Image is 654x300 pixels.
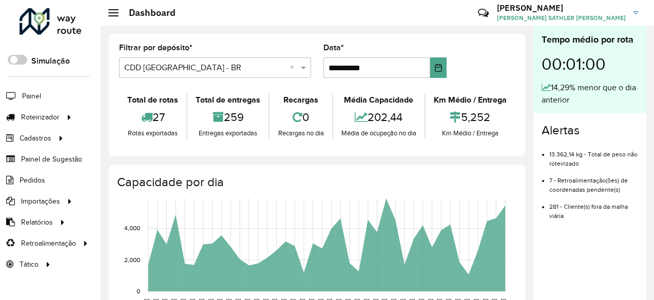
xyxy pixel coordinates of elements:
[117,175,515,190] h4: Capacidade por dia
[119,42,193,54] label: Filtrar por depósito
[190,128,266,138] div: Entregas exportadas
[542,82,638,106] div: 14,29% menor que o dia anterior
[428,106,512,128] div: 5,252
[21,217,53,228] span: Relatórios
[497,13,626,23] span: [PERSON_NAME] SATHLER [PERSON_NAME]
[290,62,298,74] span: Clear all
[119,7,176,18] h2: Dashboard
[472,2,494,24] a: Contato Rápido
[22,91,41,102] span: Painel
[428,94,512,106] div: Km Médio / Entrega
[549,194,638,221] li: 281 - Cliente(s) fora da malha viária
[21,238,76,249] span: Retroalimentação
[549,142,638,168] li: 13.362,14 kg - Total de peso não roteirizado
[430,57,447,78] button: Choose Date
[428,128,512,138] div: Km Médio / Entrega
[20,175,45,186] span: Pedidos
[21,154,82,165] span: Painel de Sugestão
[21,112,60,123] span: Roteirizador
[542,33,638,47] div: Tempo médio por rota
[122,128,184,138] div: Rotas exportadas
[542,123,638,138] h4: Alertas
[137,288,140,294] text: 0
[542,47,638,82] div: 00:01:00
[190,106,266,128] div: 259
[122,106,184,128] div: 27
[124,225,140,232] text: 4,000
[20,259,39,270] span: Tático
[323,42,344,54] label: Data
[21,196,60,207] span: Importações
[124,256,140,263] text: 2,000
[272,128,329,138] div: Recargas no dia
[20,133,51,144] span: Cadastros
[31,55,70,67] label: Simulação
[272,106,329,128] div: 0
[497,3,626,13] h3: [PERSON_NAME]
[549,168,638,194] li: 7 - Retroalimentação(ões) de coordenadas pendente(s)
[272,94,329,106] div: Recargas
[190,94,266,106] div: Total de entregas
[336,94,422,106] div: Média Capacidade
[336,128,422,138] div: Média de ocupação no dia
[336,106,422,128] div: 202,44
[122,94,184,106] div: Total de rotas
